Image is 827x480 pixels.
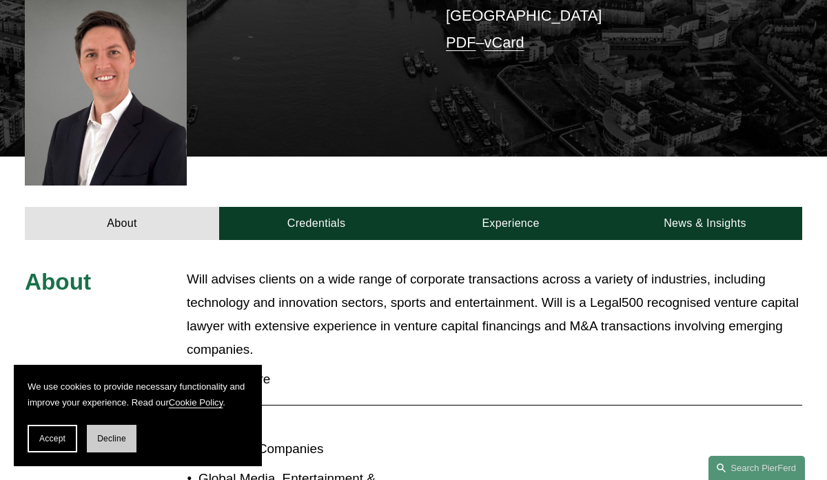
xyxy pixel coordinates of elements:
a: About [25,207,219,241]
a: Credentials [219,207,413,241]
section: Cookie banner [14,365,262,466]
a: Cookie Policy [169,397,223,408]
button: Accept [28,425,77,452]
span: Read More [196,372,802,387]
a: News & Insights [608,207,802,241]
span: Decline [97,434,126,443]
a: PDF [446,34,476,51]
a: Search this site [708,456,805,480]
span: About [25,269,91,294]
p: Will advises clients on a wide range of corporate transactions across a variety of industries, in... [187,268,802,361]
p: We use cookies to provide necessary functionality and improve your experience. Read our . [28,379,248,411]
p: Emerging Companies [198,437,413,461]
a: vCard [484,34,524,51]
button: Decline [87,425,136,452]
a: Experience [413,207,608,241]
span: Accept [39,434,65,443]
button: Read More [187,361,802,397]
